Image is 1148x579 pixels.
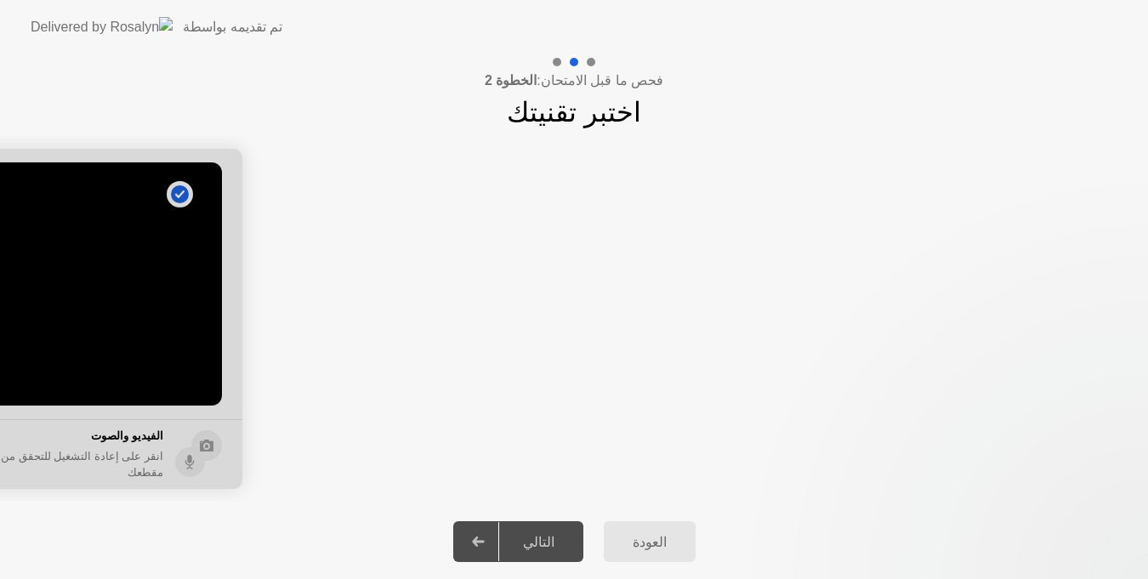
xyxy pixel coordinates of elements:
[604,521,696,562] button: العودة
[507,92,641,133] h1: اختبر تقنيتك
[31,17,173,37] img: Delivered by Rosalyn
[485,73,537,88] b: الخطوة 2
[183,17,282,37] div: تم تقديمه بواسطة
[609,534,691,550] div: العودة
[1090,521,1131,562] iframe: Intercom live chat
[453,521,583,562] button: التالي
[499,534,578,550] div: التالي
[485,71,663,91] h4: فحص ما قبل الامتحان:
